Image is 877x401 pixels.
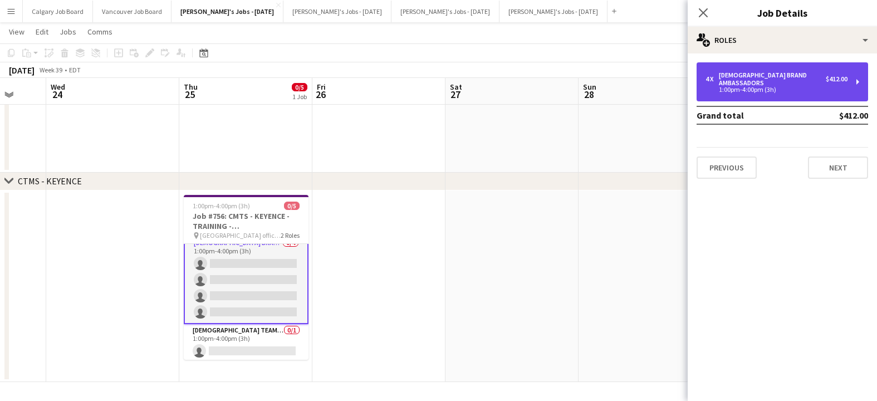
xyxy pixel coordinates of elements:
span: Wed [51,82,65,92]
app-card-role: [DEMOGRAPHIC_DATA] Brand Ambassadors0/41:00pm-4:00pm (3h) [184,236,308,324]
span: Sun [583,82,596,92]
span: Fri [317,82,326,92]
span: 28 [581,88,596,101]
button: [PERSON_NAME]'s Jobs - [DATE] [283,1,391,22]
span: Sat [450,82,462,92]
span: Thu [184,82,198,92]
div: [DATE] [9,65,35,76]
div: 1 Job [292,92,307,101]
a: Edit [31,25,53,39]
span: View [9,27,25,37]
span: [GEOGRAPHIC_DATA] office (TBA) [200,231,281,239]
button: Previous [697,157,757,179]
div: 1:00pm-4:00pm (3h) [705,87,847,92]
span: 26 [315,88,326,101]
div: 4 x [705,75,719,83]
div: Roles [688,27,877,53]
span: 27 [448,88,462,101]
span: 1:00pm-4:00pm (3h) [193,202,250,210]
h3: Job #756: CMTS - KEYENCE - TRAINING - [GEOGRAPHIC_DATA] [184,211,308,231]
div: CTMS - KEYENCE [18,175,82,187]
span: 24 [49,88,65,101]
div: $412.00 [826,75,847,83]
h3: Job Details [688,6,877,20]
button: [PERSON_NAME]'s Jobs - [DATE] [172,1,283,22]
span: 2 Roles [281,231,300,239]
td: $412.00 [802,106,868,124]
a: Comms [83,25,117,39]
button: Next [808,157,868,179]
button: Calgary Job Board [23,1,93,22]
a: Jobs [55,25,81,39]
span: Week 39 [37,66,65,74]
span: 0/5 [284,202,300,210]
a: View [4,25,29,39]
span: Edit [36,27,48,37]
app-card-role: [DEMOGRAPHIC_DATA] Team Leader0/11:00pm-4:00pm (3h) [184,324,308,362]
td: Grand total [697,106,802,124]
div: EDT [69,66,81,74]
span: 25 [182,88,198,101]
span: Jobs [60,27,76,37]
button: [PERSON_NAME]'s Jobs - [DATE] [499,1,607,22]
span: Comms [87,27,112,37]
app-job-card: 1:00pm-4:00pm (3h)0/5Job #756: CMTS - KEYENCE - TRAINING - [GEOGRAPHIC_DATA] [GEOGRAPHIC_DATA] of... [184,195,308,360]
button: [PERSON_NAME]'s Jobs - [DATE] [391,1,499,22]
div: [DEMOGRAPHIC_DATA] Brand Ambassadors [719,71,826,87]
button: Vancouver Job Board [93,1,172,22]
span: 0/5 [292,83,307,91]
